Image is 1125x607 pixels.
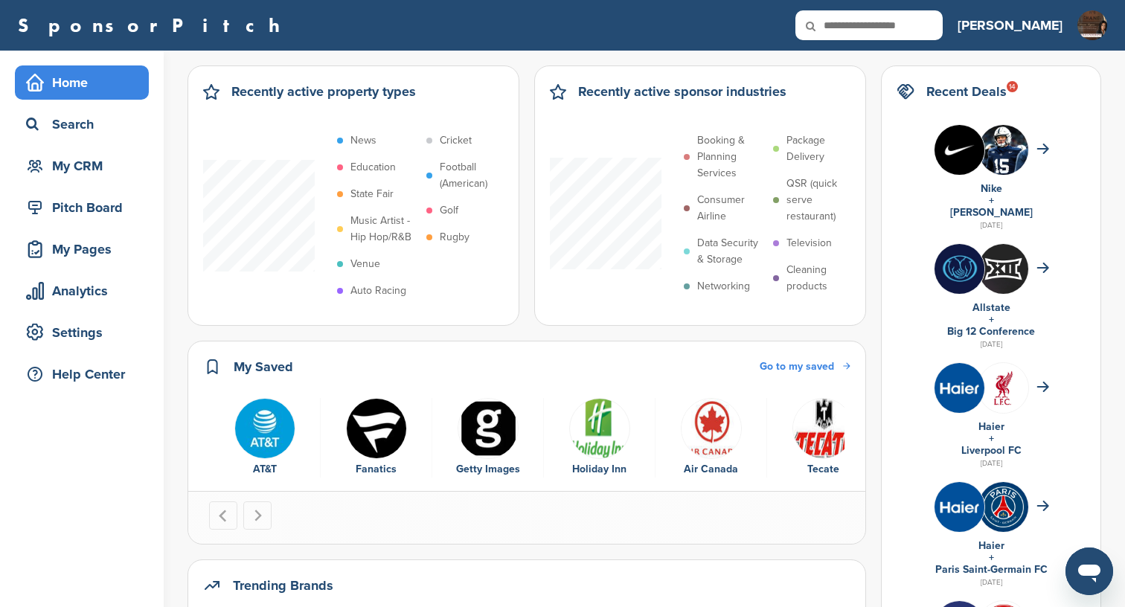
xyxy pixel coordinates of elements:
[231,81,416,102] h2: Recently active property types
[935,482,984,532] img: Fh8myeok 400x400
[15,232,149,266] a: My Pages
[978,482,1028,532] img: 0x7wxqi8 400x400
[551,461,647,478] div: Holiday Inn
[978,125,1028,175] img: I61szgwq 400x400
[760,360,834,373] span: Go to my saved
[989,432,994,445] a: +
[947,325,1035,338] a: Big 12 Conference
[697,278,750,295] p: Networking
[551,398,647,478] a: Open uri20141112 50798 1wsss1y Holiday Inn
[989,551,994,564] a: +
[440,461,536,478] div: Getty Images
[15,65,149,100] a: Home
[981,182,1002,195] a: Nike
[440,132,472,149] p: Cricket
[350,256,380,272] p: Venue
[243,501,272,530] button: Next slide
[569,398,630,459] img: Open uri20141112 50798 1wsss1y
[897,457,1086,470] div: [DATE]
[935,563,1048,576] a: Paris Saint-Germain FC
[767,398,879,478] div: 6 of 6
[22,361,149,388] div: Help Center
[15,190,149,225] a: Pitch Board
[440,229,469,245] p: Rugby
[22,69,149,96] div: Home
[935,125,984,175] img: Nike logo
[544,398,656,478] div: 4 of 6
[897,576,1086,589] div: [DATE]
[897,219,1086,232] div: [DATE]
[978,420,1004,433] a: Haier
[989,313,994,326] a: +
[961,444,1022,457] a: Liverpool FC
[18,16,289,35] a: SponsorPitch
[775,398,871,478] a: Teca Tecate
[978,363,1028,413] img: Lbdn4 vk 400x400
[22,277,149,304] div: Analytics
[432,398,544,478] div: 3 of 6
[328,461,424,478] div: Fanatics
[663,461,759,478] div: Air Canada
[697,235,766,268] p: Data Security & Storage
[1065,547,1113,595] iframe: Button to launch messaging window
[15,149,149,183] a: My CRM
[786,262,855,295] p: Cleaning products
[233,575,333,596] h2: Trending Brands
[926,81,1007,102] h2: Recent Deals
[22,111,149,138] div: Search
[15,315,149,350] a: Settings
[15,274,149,308] a: Analytics
[786,235,832,251] p: Television
[958,15,1062,36] h3: [PERSON_NAME]
[578,81,786,102] h2: Recently active sponsor industries
[935,363,984,413] img: Fh8myeok 400x400
[440,159,508,192] p: Football (American)
[972,301,1010,314] a: Allstate
[234,398,295,459] img: Tpli2eyp 400x400
[440,202,458,219] p: Golf
[22,319,149,346] div: Settings
[350,159,396,176] p: Education
[15,357,149,391] a: Help Center
[1077,10,1107,40] img: Oleander ds
[1007,81,1018,92] div: 14
[950,206,1033,219] a: [PERSON_NAME]
[15,107,149,141] a: Search
[897,338,1086,351] div: [DATE]
[697,192,766,225] p: Consumer Airline
[978,539,1004,552] a: Haier
[792,398,853,459] img: Teca
[350,213,419,245] p: Music Artist - Hip Hop/R&B
[786,176,855,225] p: QSR (quick serve restaurant)
[681,398,742,459] img: Data
[663,398,759,478] a: Data Air Canada
[350,186,394,202] p: State Fair
[217,398,312,478] a: Tpli2eyp 400x400 AT&T
[775,461,871,478] div: Tecate
[760,359,850,375] a: Go to my saved
[350,132,376,149] p: News
[786,132,855,165] p: Package Delivery
[458,398,519,459] img: Data
[697,132,766,182] p: Booking & Planning Services
[328,398,424,478] a: Okcnagxi 400x400 Fanatics
[321,398,432,478] div: 2 of 6
[22,194,149,221] div: Pitch Board
[234,356,293,377] h2: My Saved
[22,236,149,263] div: My Pages
[209,501,237,530] button: Go to last slide
[935,244,984,294] img: Bi wggbs 400x400
[656,398,767,478] div: 5 of 6
[978,244,1028,294] img: M ty7ndp 400x400
[958,9,1062,42] a: [PERSON_NAME]
[217,461,312,478] div: AT&T
[989,194,994,207] a: +
[350,283,406,299] p: Auto Racing
[346,398,407,459] img: Okcnagxi 400x400
[22,152,149,179] div: My CRM
[440,398,536,478] a: Data Getty Images
[209,398,321,478] div: 1 of 6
